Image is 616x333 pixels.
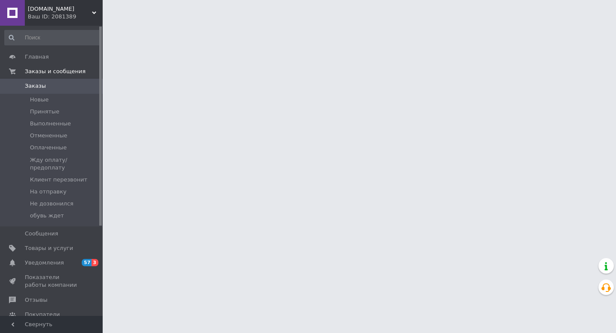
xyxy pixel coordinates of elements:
span: 3 [92,259,98,266]
span: Клиент перезвонит [30,176,87,184]
span: обувь ждет [30,212,64,220]
span: Не дозвонился [30,200,74,208]
span: Жду оплату/предоплату [30,156,100,172]
span: Сообщения [25,230,58,238]
span: На отправку [30,188,66,196]
span: SPORT-SALE.COM.UA [28,5,92,13]
span: Выполненные [30,120,71,128]
span: Заказы и сообщения [25,68,86,75]
span: Оплаченные [30,144,67,152]
span: Отзывы [25,296,47,304]
div: Ваш ID: 2081389 [28,13,103,21]
span: Заказы [25,82,46,90]
span: Товары и услуги [25,244,73,252]
span: 57 [82,259,92,266]
span: Показатели работы компании [25,274,79,289]
span: Принятые [30,108,59,116]
span: Новые [30,96,49,104]
span: Уведомления [25,259,64,267]
span: Отмененные [30,132,67,140]
span: Главная [25,53,49,61]
span: Покупатели [25,311,60,318]
input: Поиск [4,30,101,45]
